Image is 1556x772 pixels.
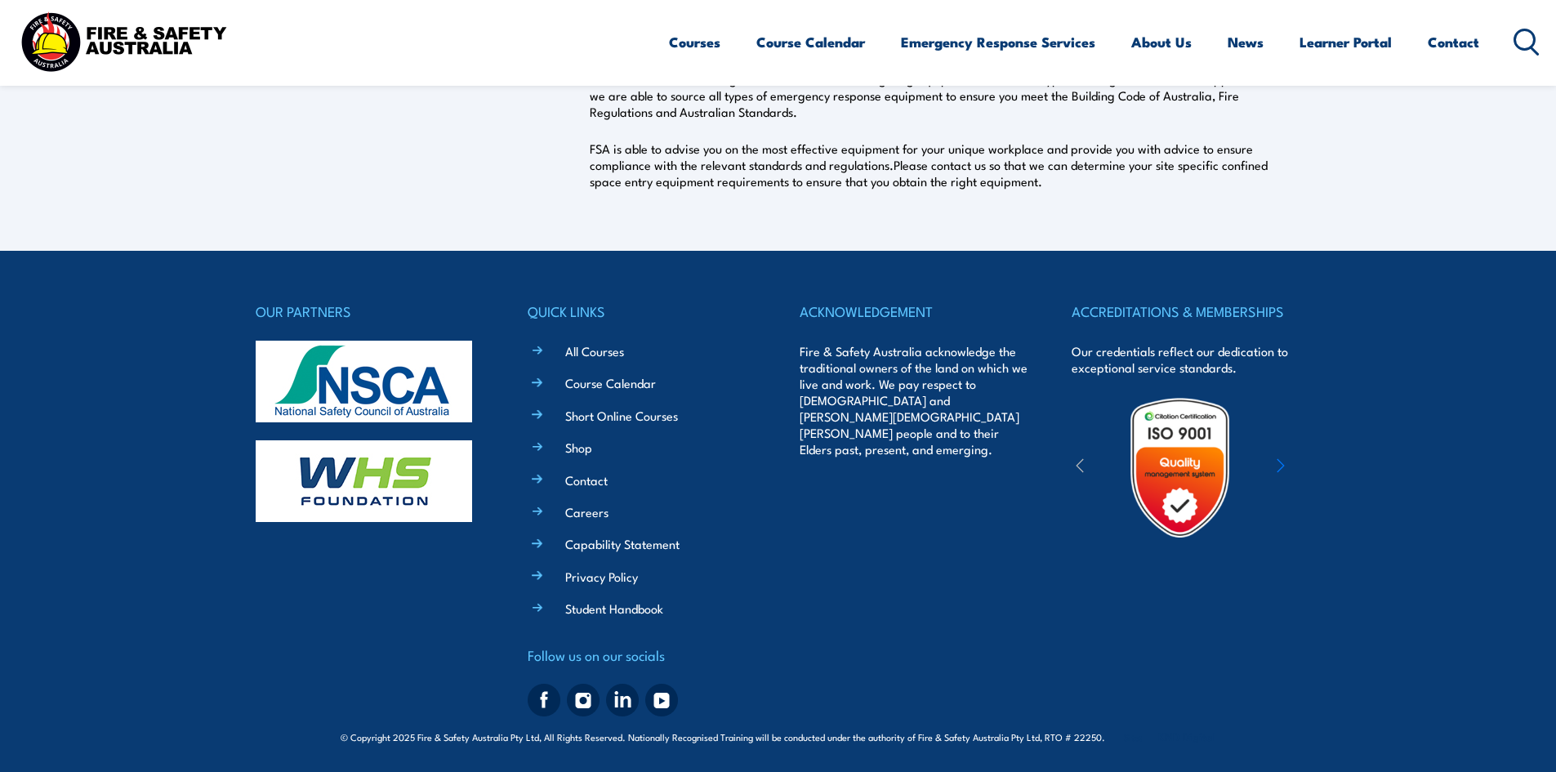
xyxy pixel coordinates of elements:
a: Student Handbook [565,600,663,617]
p: Our credentials reflect our dedication to exceptional service standards. [1072,343,1300,376]
a: About Us [1131,20,1192,64]
img: whs-logo-footer [256,440,472,522]
h4: ACCREDITATIONS & MEMBERSHIPS [1072,300,1300,323]
a: Course Calendar [565,374,656,391]
a: Contact [565,471,608,489]
a: Contact [1428,20,1479,64]
p: Fire & Safety Australia acknowledge the traditional owners of the land on which we live and work.... [800,343,1028,457]
a: Short Online Courses [565,407,678,424]
p: FSA is able to advise you on the most effective equipment for your unique workplace and provide y... [590,141,1301,190]
span: © Copyright 2025 Fire & Safety Australia Pty Ltd, All Rights Reserved. Nationally Recognised Trai... [341,729,1215,744]
h4: ACKNOWLEDGEMENT [800,300,1028,323]
h4: Follow us on our socials [528,644,756,667]
a: Learner Portal [1300,20,1392,64]
a: Courses [669,20,720,64]
a: All Courses [565,342,624,359]
a: Shop [565,439,592,456]
h4: QUICK LINKS [528,300,756,323]
p: FSA has in stock Fire Extinguishers, Blankets and firefighting equipment of different types. Thro... [590,71,1301,120]
img: Untitled design (19) [1108,396,1251,539]
a: Careers [565,503,609,520]
h4: OUR PARTNERS [256,300,484,323]
a: News [1228,20,1264,64]
a: Emergency Response Services [901,20,1095,64]
img: nsca-logo-footer [256,341,472,422]
a: Capability Statement [565,535,680,552]
a: Privacy Policy [565,568,638,585]
img: ewpa-logo [1252,440,1394,496]
a: Course Calendar [756,20,865,64]
a: KND Digital [1158,728,1215,744]
span: Site: [1124,730,1215,743]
